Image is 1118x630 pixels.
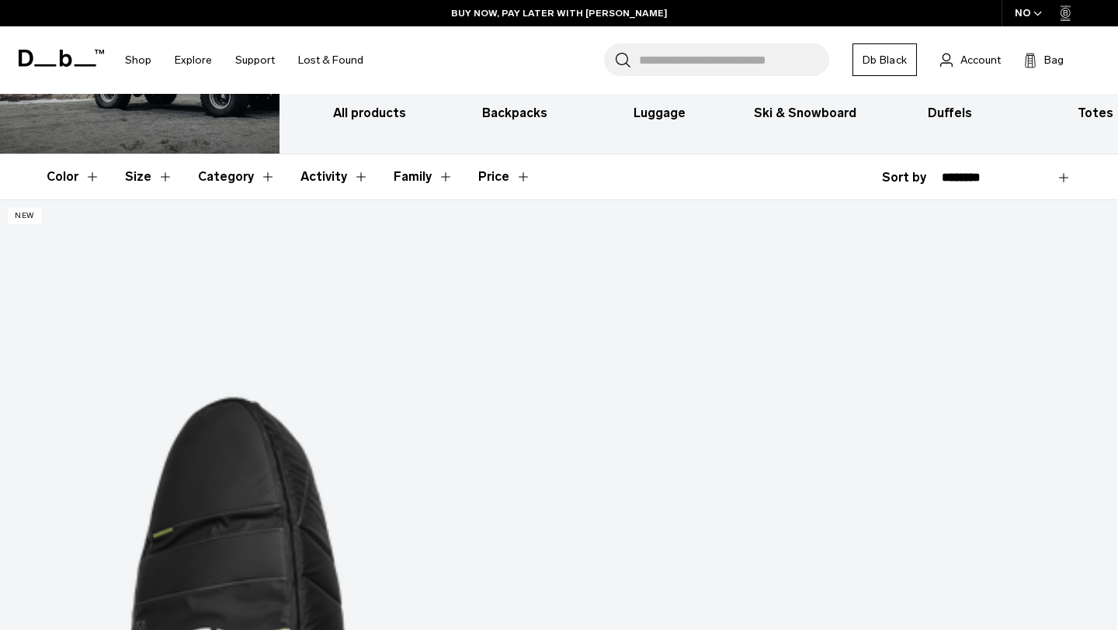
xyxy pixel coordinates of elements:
h3: Ski & Snowboard [746,104,864,123]
a: Explore [175,33,212,88]
a: Db Black [852,43,917,76]
p: New [8,208,41,224]
h3: Duffels [891,104,1009,123]
h3: All products [311,104,429,123]
button: Toggle Filter [198,154,276,199]
button: Bag [1024,50,1064,69]
button: Toggle Filter [300,154,369,199]
h3: Luggage [601,104,719,123]
h3: Backpacks [456,104,574,123]
a: Shop [125,33,151,88]
button: Toggle Filter [125,154,173,199]
button: Toggle Price [478,154,531,199]
span: Account [960,52,1001,68]
span: Bag [1044,52,1064,68]
button: Toggle Filter [47,154,100,199]
a: Account [940,50,1001,69]
a: Lost & Found [298,33,363,88]
button: Toggle Filter [394,154,453,199]
a: Support [235,33,275,88]
a: BUY NOW, PAY LATER WITH [PERSON_NAME] [451,6,668,20]
nav: Main Navigation [113,26,375,94]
